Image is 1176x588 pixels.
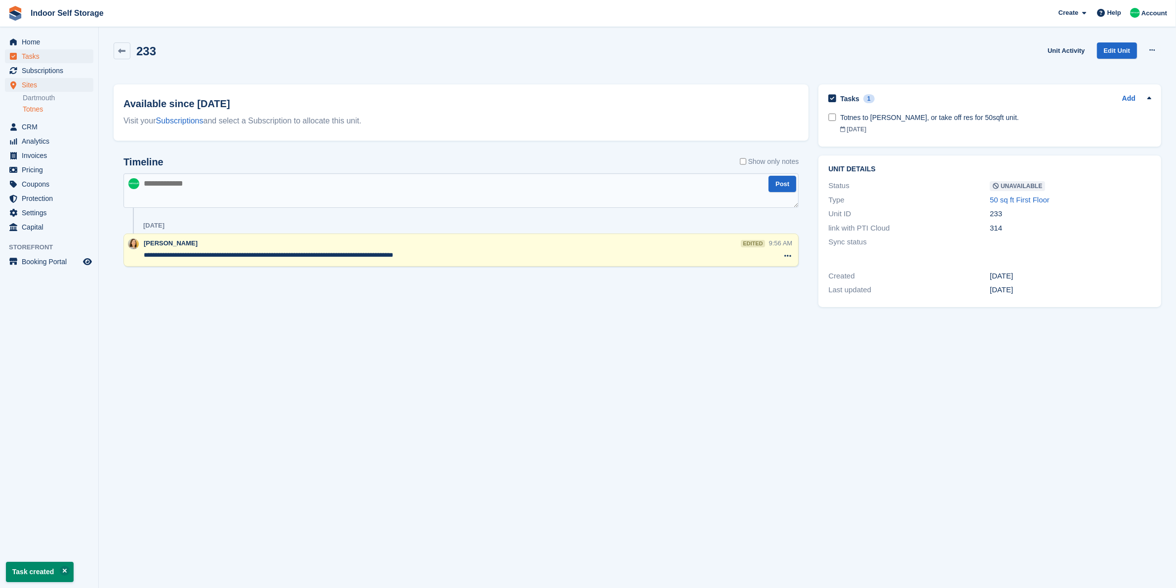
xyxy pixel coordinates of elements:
h2: Unit details [828,165,1151,173]
div: [DATE] [990,271,1151,282]
div: Type [828,195,990,206]
a: menu [5,163,93,177]
a: Edit Unit [1097,42,1137,59]
button: Post [769,176,796,192]
h2: 233 [136,44,156,58]
a: menu [5,206,93,220]
span: Tasks [22,49,81,63]
div: [DATE] [840,125,1151,134]
div: 1 [863,94,875,103]
a: Add [1122,93,1135,105]
div: Last updated [828,284,990,296]
label: Show only notes [740,157,799,167]
div: Totnes to [PERSON_NAME], or take off res for 50sqft unit. [840,113,1151,123]
div: 314 [990,223,1151,234]
div: Status [828,180,990,192]
div: 9:56 AM [769,238,793,248]
div: edited [741,240,765,247]
img: Helen Nicholls [1130,8,1140,18]
div: [DATE] [990,284,1151,296]
span: Coupons [22,177,81,191]
a: Dartmouth [23,93,93,103]
span: Unavailable [990,181,1045,191]
a: menu [5,120,93,134]
img: Emma Higgins [128,238,139,249]
span: Pricing [22,163,81,177]
a: menu [5,35,93,49]
a: Subscriptions [156,117,203,125]
span: Analytics [22,134,81,148]
h2: Timeline [123,157,163,168]
span: Home [22,35,81,49]
span: Account [1141,8,1167,18]
img: stora-icon-8386f47178a22dfd0bd8f6a31ec36ba5ce8667c1dd55bd0f319d3a0aa187defe.svg [8,6,23,21]
a: Unit Activity [1044,42,1089,59]
p: Task created [6,562,74,582]
span: Subscriptions [22,64,81,78]
span: [PERSON_NAME] [144,239,198,247]
a: 50 sq ft First Floor [990,196,1050,204]
span: Create [1058,8,1078,18]
span: CRM [22,120,81,134]
h2: Available since [DATE] [123,96,799,111]
a: Preview store [81,256,93,268]
span: Booking Portal [22,255,81,269]
div: [DATE] [143,222,164,230]
span: Storefront [9,242,98,252]
a: Totnes to [PERSON_NAME], or take off res for 50sqft unit. [DATE] [840,108,1151,139]
a: Totnes [23,105,93,114]
div: Created [828,271,990,282]
div: 233 [990,208,1151,220]
div: Visit your and select a Subscription to allocate this unit. [123,115,799,127]
a: menu [5,255,93,269]
a: menu [5,134,93,148]
span: Sites [22,78,81,92]
span: Settings [22,206,81,220]
a: Indoor Self Storage [27,5,108,21]
span: Help [1107,8,1121,18]
a: menu [5,49,93,63]
a: menu [5,78,93,92]
img: Helen Nicholls [128,178,139,189]
a: menu [5,64,93,78]
div: Unit ID [828,208,990,220]
a: menu [5,220,93,234]
div: Sync status [828,236,990,248]
input: Show only notes [740,157,746,167]
a: menu [5,149,93,162]
span: Protection [22,192,81,205]
span: Capital [22,220,81,234]
span: Invoices [22,149,81,162]
h2: Tasks [840,94,859,103]
a: menu [5,192,93,205]
a: menu [5,177,93,191]
div: link with PTI Cloud [828,223,990,234]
